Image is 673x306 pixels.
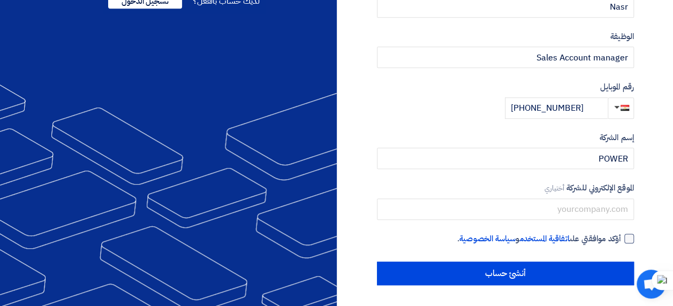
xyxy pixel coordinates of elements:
[637,270,666,299] div: Open chat
[377,262,634,285] input: أنشئ حساب
[505,97,608,119] input: أدخل رقم الموبايل ...
[545,183,565,193] span: أختياري
[377,30,634,43] label: الوظيفة
[377,198,634,220] input: yourcompany.com
[459,233,516,244] a: سياسة الخصوصية
[377,148,634,169] input: أدخل إسم الشركة ...
[519,233,569,244] a: اتفاقية المستخدم
[377,132,634,144] label: إسم الشركة
[457,233,621,245] span: أؤكد موافقتي على و .
[377,182,634,194] label: الموقع الإلكتروني للشركة
[377,47,634,68] input: أدخل الوظيفة ...
[377,81,634,93] label: رقم الموبايل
